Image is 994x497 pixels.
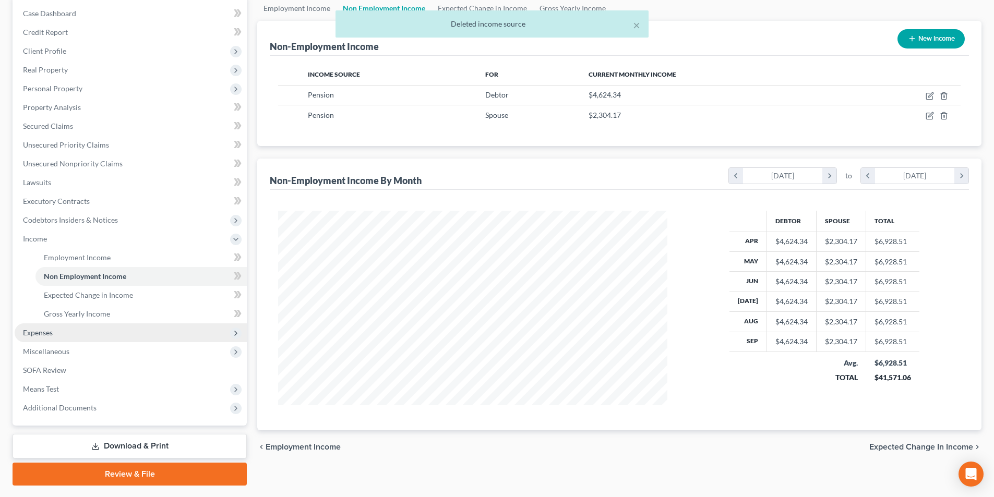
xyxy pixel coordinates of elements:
a: Executory Contracts [15,192,247,211]
a: Download & Print [13,434,247,458]
div: $6,928.51 [875,358,911,368]
i: chevron_left [257,443,266,451]
div: Avg. [825,358,858,368]
th: Sep [729,332,767,351]
div: [DATE] [743,168,823,184]
span: Secured Claims [23,122,73,130]
span: For [485,70,498,78]
i: chevron_right [954,168,968,184]
a: Gross Yearly Income [35,305,247,323]
th: May [729,251,767,271]
td: $6,928.51 [866,312,919,332]
th: [DATE] [729,292,767,311]
span: Income Source [308,70,360,78]
a: Case Dashboard [15,4,247,23]
span: Additional Documents [23,403,97,412]
span: to [845,171,852,181]
button: Expected Change in Income chevron_right [869,443,981,451]
span: Current Monthly Income [589,70,676,78]
a: Property Analysis [15,98,247,117]
span: Case Dashboard [23,9,76,18]
div: Non-Employment Income [270,40,379,53]
span: Expected Change in Income [869,443,973,451]
div: $4,624.34 [775,236,808,247]
th: Spouse [817,211,866,232]
div: $4,624.34 [775,336,808,347]
span: Expenses [23,328,53,337]
td: $6,928.51 [866,292,919,311]
span: Means Test [23,384,59,393]
span: Pension [308,90,334,99]
a: Expected Change in Income [35,286,247,305]
div: $4,624.34 [775,296,808,307]
td: $6,928.51 [866,251,919,271]
a: Employment Income [35,248,247,267]
i: chevron_left [861,168,875,184]
div: Open Intercom Messenger [959,462,984,487]
span: Employment Income [266,443,341,451]
a: SOFA Review [15,361,247,380]
span: Client Profile [23,46,66,55]
div: $4,624.34 [775,317,808,327]
span: $2,304.17 [589,111,621,119]
th: Aug [729,312,767,332]
td: $6,928.51 [866,332,919,351]
a: Non Employment Income [35,267,247,286]
a: Review & File [13,463,247,486]
a: Lawsuits [15,173,247,192]
span: SOFA Review [23,366,66,374]
span: Non Employment Income [44,272,126,281]
th: Debtor [767,211,817,232]
span: Property Analysis [23,103,81,112]
span: Expected Change in Income [44,290,133,299]
div: [DATE] [875,168,955,184]
span: Employment Income [44,253,111,262]
span: Pension [308,111,334,119]
span: Debtor [485,90,509,99]
span: Income [23,234,47,243]
button: chevron_left Employment Income [257,443,341,451]
span: Lawsuits [23,178,51,187]
span: Spouse [485,111,508,119]
span: Unsecured Nonpriority Claims [23,159,123,168]
div: $2,304.17 [825,317,857,327]
span: $4,624.34 [589,90,621,99]
span: Unsecured Priority Claims [23,140,109,149]
i: chevron_right [822,168,836,184]
div: $2,304.17 [825,336,857,347]
div: $2,304.17 [825,257,857,267]
i: chevron_left [729,168,743,184]
span: Miscellaneous [23,347,69,356]
span: Executory Contracts [23,197,90,205]
div: Non-Employment Income By Month [270,174,422,187]
span: Real Property [23,65,68,74]
td: $6,928.51 [866,232,919,251]
i: chevron_right [973,443,981,451]
div: Deleted income source [344,19,640,29]
div: $2,304.17 [825,276,857,287]
th: Total [866,211,919,232]
div: $2,304.17 [825,296,857,307]
div: $4,624.34 [775,257,808,267]
td: $6,928.51 [866,272,919,292]
th: Jun [729,272,767,292]
div: TOTAL [825,372,858,383]
span: Gross Yearly Income [44,309,110,318]
div: $4,624.34 [775,276,808,287]
button: × [633,19,640,31]
span: Codebtors Insiders & Notices [23,215,118,224]
span: Personal Property [23,84,82,93]
a: Secured Claims [15,117,247,136]
div: $2,304.17 [825,236,857,247]
a: Unsecured Nonpriority Claims [15,154,247,173]
th: Apr [729,232,767,251]
a: Unsecured Priority Claims [15,136,247,154]
div: $41,571.06 [875,372,911,383]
